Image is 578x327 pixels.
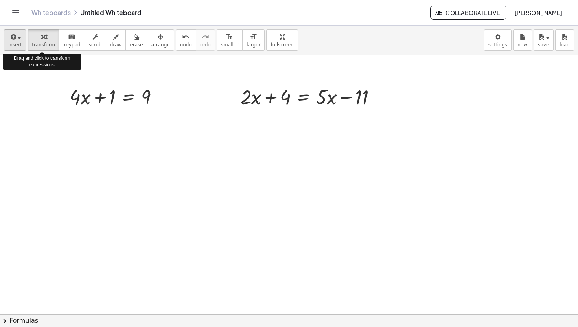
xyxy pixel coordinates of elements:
button: Collaborate Live [430,6,506,20]
button: Toggle navigation [9,6,22,19]
button: settings [484,29,512,51]
span: save [538,42,549,48]
button: draw [106,29,126,51]
span: new [517,42,527,48]
span: [PERSON_NAME] [514,9,562,16]
i: keyboard [68,32,75,42]
button: load [555,29,574,51]
button: insert [4,29,26,51]
span: transform [32,42,55,48]
span: draw [110,42,122,48]
button: new [513,29,532,51]
i: undo [182,32,190,42]
button: transform [28,29,59,51]
i: format_size [226,32,233,42]
button: [PERSON_NAME] [508,6,569,20]
span: redo [200,42,211,48]
span: insert [8,42,22,48]
span: arrange [151,42,170,48]
button: keyboardkeypad [59,29,85,51]
span: erase [130,42,143,48]
span: settings [488,42,507,48]
button: redoredo [196,29,215,51]
a: Whiteboards [31,9,71,17]
button: format_sizelarger [242,29,265,51]
button: scrub [85,29,106,51]
button: erase [125,29,147,51]
button: format_sizesmaller [217,29,243,51]
button: fullscreen [266,29,298,51]
span: scrub [89,42,102,48]
span: undo [180,42,192,48]
span: smaller [221,42,238,48]
i: format_size [250,32,257,42]
button: save [534,29,554,51]
button: arrange [147,29,174,51]
span: fullscreen [271,42,293,48]
span: Collaborate Live [437,9,500,16]
button: undoundo [176,29,196,51]
span: larger [247,42,260,48]
i: redo [202,32,209,42]
span: keypad [63,42,81,48]
div: Drag and click to transform expressions [3,54,81,70]
span: load [560,42,570,48]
